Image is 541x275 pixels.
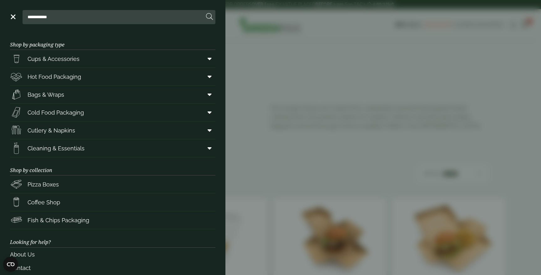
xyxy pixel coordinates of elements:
[10,106,23,119] img: Sandwich_box.svg
[28,216,89,224] span: Fish & Chips Packaging
[28,73,81,81] span: Hot Food Packaging
[10,121,215,139] a: Cutlery & Napkins
[10,50,215,67] a: Cups & Accessories
[10,142,23,154] img: open-wipe.svg
[28,108,84,117] span: Cold Food Packaging
[10,157,215,175] h3: Shop by collection
[28,126,75,135] span: Cutlery & Napkins
[10,178,23,191] img: Pizza_boxes.svg
[10,86,215,103] a: Bags & Wraps
[10,248,215,261] a: About Us
[10,214,23,226] img: FishNchip_box.svg
[10,139,215,157] a: Cleaning & Essentials
[28,55,80,63] span: Cups & Accessories
[10,261,215,275] a: Contact
[10,32,215,50] h3: Shop by packaging type
[10,196,23,208] img: HotDrink_paperCup.svg
[10,104,215,121] a: Cold Food Packaging
[10,70,23,83] img: Deli_box.svg
[10,193,215,211] a: Coffee Shop
[10,88,23,101] img: Paper_carriers.svg
[10,124,23,137] img: Cutlery.svg
[10,229,215,247] h3: Looking for help?
[10,175,215,193] a: Pizza Boxes
[28,180,59,189] span: Pizza Boxes
[10,52,23,65] img: PintNhalf_cup.svg
[28,198,60,207] span: Coffee Shop
[3,257,18,272] button: Open CMP widget
[28,144,85,153] span: Cleaning & Essentials
[10,68,215,85] a: Hot Food Packaging
[28,90,64,99] span: Bags & Wraps
[10,211,215,229] a: Fish & Chips Packaging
